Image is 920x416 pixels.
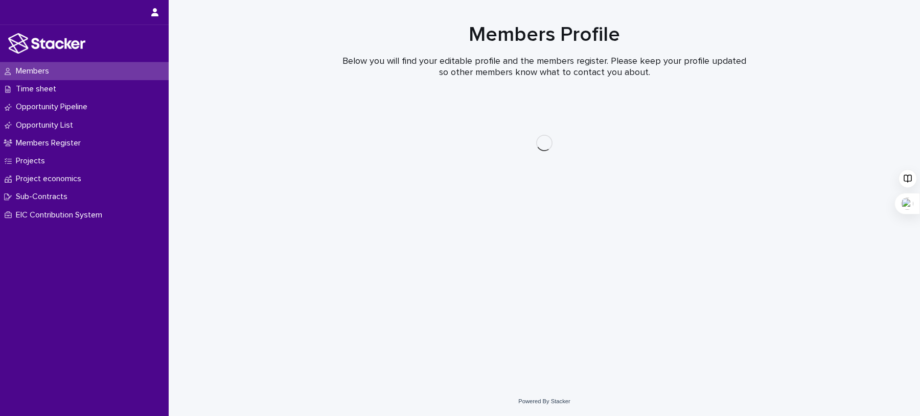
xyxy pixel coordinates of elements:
[518,398,570,404] a: Powered By Stacker
[294,22,795,47] h1: Members Profile
[12,192,76,202] p: Sub-Contracts
[12,138,89,148] p: Members Register
[12,102,96,112] p: Opportunity Pipeline
[12,84,64,94] p: Time sheet
[340,56,749,78] p: Below you will find your editable profile and the members register. Please keep your profile upda...
[8,33,85,54] img: stacker-logo-white.png
[12,120,81,130] p: Opportunity List
[12,210,110,220] p: EIC Contribution System
[12,156,53,166] p: Projects
[12,174,89,184] p: Project economics
[12,66,57,76] p: Members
